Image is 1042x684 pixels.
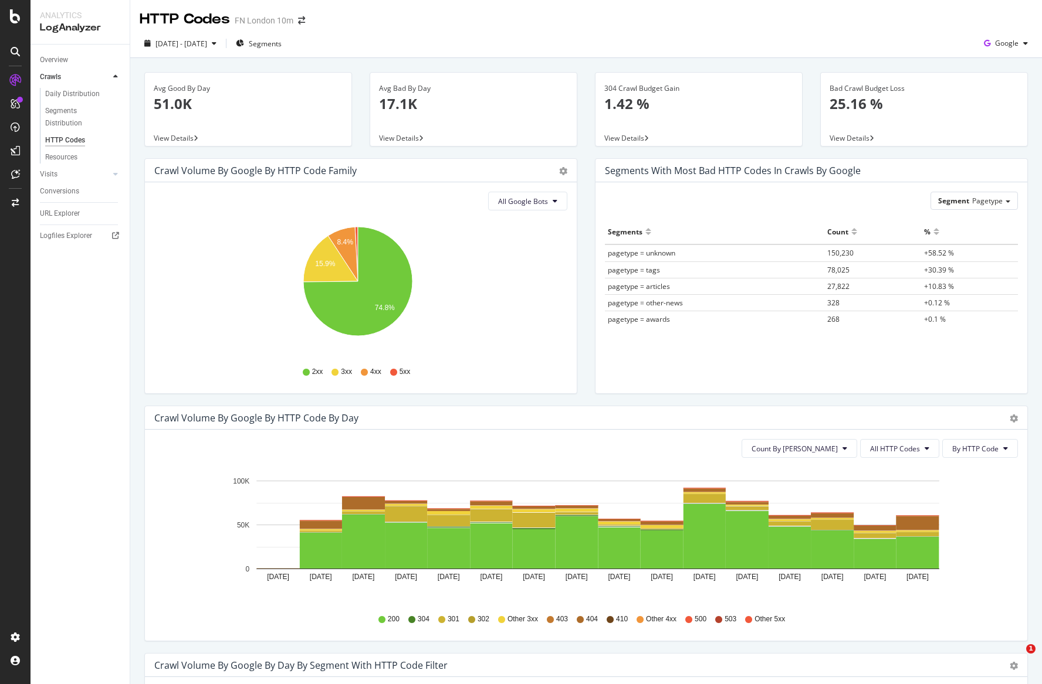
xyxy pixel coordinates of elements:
[140,34,221,53] button: [DATE] - [DATE]
[400,367,411,377] span: 5xx
[938,196,969,206] span: Segment
[646,614,676,624] span: Other 4xx
[924,265,954,275] span: +30.39 %
[438,573,460,581] text: [DATE]
[154,94,343,114] p: 51.0K
[40,71,61,83] div: Crawls
[924,281,954,291] span: +10.83 %
[604,83,793,94] div: 304 Crawl Budget Gain
[154,220,561,356] div: A chart.
[379,83,568,94] div: Avg Bad By Day
[154,412,358,424] div: Crawl Volume by google by HTTP Code by Day
[40,185,79,198] div: Conversions
[616,614,628,624] span: 410
[566,573,588,581] text: [DATE]
[237,521,249,529] text: 50K
[755,614,785,624] span: Other 5xx
[45,151,121,164] a: Resources
[40,54,68,66] div: Overview
[45,88,100,100] div: Daily Distribution
[40,71,110,83] a: Crawls
[586,614,598,624] span: 404
[827,298,840,308] span: 328
[1010,414,1018,423] div: gear
[860,439,939,458] button: All HTTP Codes
[864,573,887,581] text: [DATE]
[370,367,381,377] span: 4xx
[45,134,85,147] div: HTTP Codes
[830,94,1019,114] p: 25.16 %
[608,281,670,291] span: pagetype = articles
[827,314,840,324] span: 268
[906,573,929,581] text: [DATE]
[651,573,673,581] text: [DATE]
[388,614,400,624] span: 200
[924,298,950,308] span: +0.12 %
[725,614,736,624] span: 503
[341,367,352,377] span: 3xx
[608,314,670,324] span: pagetype = awards
[742,439,857,458] button: Count By [PERSON_NAME]
[979,34,1033,53] button: Google
[604,94,793,114] p: 1.42 %
[40,230,121,242] a: Logfiles Explorer
[154,467,1007,603] div: A chart.
[40,21,120,35] div: LogAnalyzer
[488,192,567,210] button: All Google Bots
[952,444,999,454] span: By HTTP Code
[353,573,375,581] text: [DATE]
[40,230,92,242] div: Logfiles Explorer
[40,168,110,181] a: Visits
[556,614,568,624] span: 403
[40,168,57,181] div: Visits
[45,105,110,130] div: Segments Distribution
[298,16,305,25] div: arrow-right-arrow-left
[379,94,568,114] p: 17.1K
[1002,644,1030,672] iframe: Intercom live chat
[942,439,1018,458] button: By HTTP Code
[40,207,80,220] div: URL Explorer
[246,565,250,573] text: 0
[830,133,870,143] span: View Details
[827,265,850,275] span: 78,025
[40,185,121,198] a: Conversions
[827,281,850,291] span: 27,822
[45,105,121,130] a: Segments Distribution
[375,304,395,312] text: 74.8%
[154,165,357,176] div: Crawl Volume by google by HTTP Code Family
[924,222,931,241] div: %
[312,367,323,377] span: 2xx
[448,614,459,624] span: 301
[379,133,419,143] span: View Details
[40,9,120,21] div: Analytics
[395,573,417,581] text: [DATE]
[310,573,332,581] text: [DATE]
[140,9,230,29] div: HTTP Codes
[231,34,286,53] button: Segments
[924,314,946,324] span: +0.1 %
[235,15,293,26] div: FN London 10m
[249,39,282,49] span: Segments
[779,573,801,581] text: [DATE]
[995,38,1019,48] span: Google
[523,573,545,581] text: [DATE]
[752,444,838,454] span: Count By Day
[821,573,844,581] text: [DATE]
[608,248,675,258] span: pagetype = unknown
[870,444,920,454] span: All HTTP Codes
[608,298,683,308] span: pagetype = other-news
[695,614,706,624] span: 500
[559,167,567,175] div: gear
[154,467,1008,603] svg: A chart.
[155,39,207,49] span: [DATE] - [DATE]
[418,614,429,624] span: 304
[827,248,854,258] span: 150,230
[498,196,548,206] span: All Google Bots
[154,659,448,671] div: Crawl Volume by google by Day by Segment with HTTP Code Filter
[45,134,121,147] a: HTTP Codes
[45,88,121,100] a: Daily Distribution
[827,222,848,241] div: Count
[478,614,489,624] span: 302
[40,54,121,66] a: Overview
[337,239,354,247] text: 8.4%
